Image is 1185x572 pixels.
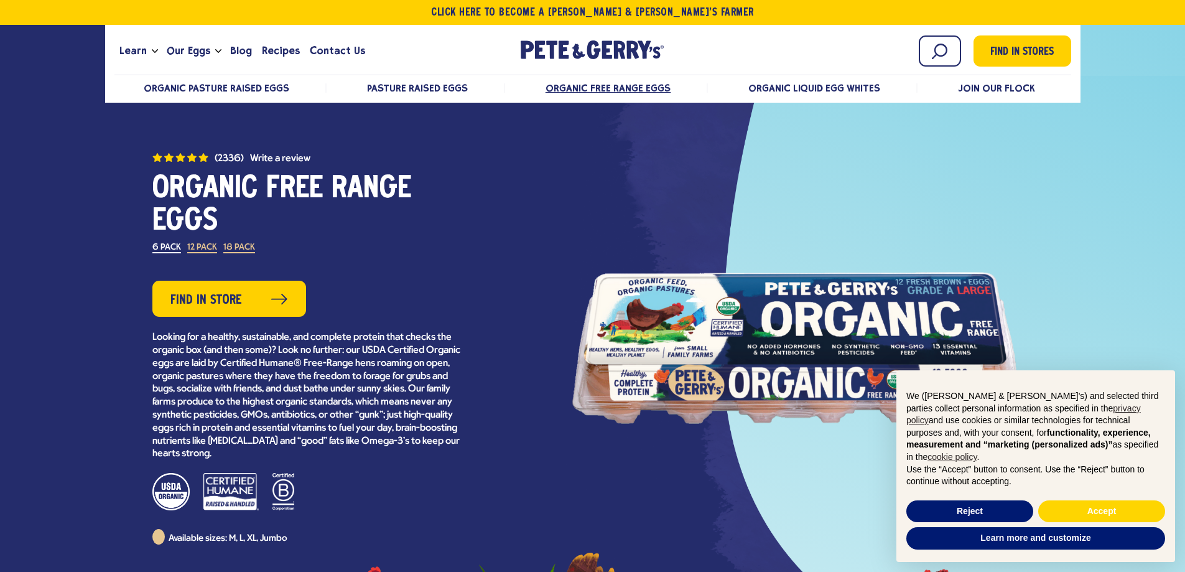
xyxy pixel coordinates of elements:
a: (2336) 4.7 out of 5 stars. Read reviews for average rating value is 4.7 of 5. Read 2336 Reviews S... [152,151,463,164]
span: Available sizes: M, L, XL, Jumbo [169,534,288,543]
span: Find in Store [170,291,242,310]
nav: desktop product menu [114,74,1071,101]
label: 18 Pack [223,243,255,253]
a: Blog [225,34,257,68]
button: Accept [1038,500,1165,523]
span: Learn [119,43,147,59]
a: Find in Store [152,281,306,317]
span: Find in Stores [990,44,1054,61]
a: Learn [114,34,152,68]
a: Organic Liquid Egg Whites [748,82,881,94]
h1: Organic Free Range Eggs [152,173,463,238]
span: Blog [230,43,252,59]
a: Join Our Flock [958,82,1035,94]
a: Organic Pasture Raised Eggs [144,82,290,94]
a: Find in Stores [974,35,1071,67]
span: Contact Us [310,43,365,59]
button: Write a Review (opens pop-up) [250,154,310,164]
a: Pasture Raised Eggs [367,82,468,94]
input: Search [919,35,961,67]
span: Recipes [262,43,300,59]
p: We ([PERSON_NAME] & [PERSON_NAME]'s) and selected third parties collect personal information as s... [906,390,1165,464]
span: Our Eggs [167,43,210,59]
span: (2336) [215,154,244,164]
label: 12 Pack [187,243,217,253]
label: 6 Pack [152,243,181,253]
p: Use the “Accept” button to consent. Use the “Reject” button to continue without accepting. [906,464,1165,488]
button: Open the dropdown menu for Learn [152,49,158,54]
a: cookie policy [927,452,977,462]
button: Reject [906,500,1033,523]
a: Recipes [257,34,305,68]
a: Organic Free Range Eggs [546,82,671,94]
a: Our Eggs [162,34,215,68]
a: Contact Us [305,34,370,68]
p: Looking for a healthy, sustainable, and complete protein that checks the organic box (and then so... [152,331,463,461]
button: Open the dropdown menu for Our Eggs [215,49,221,54]
button: Learn more and customize [906,527,1165,550]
